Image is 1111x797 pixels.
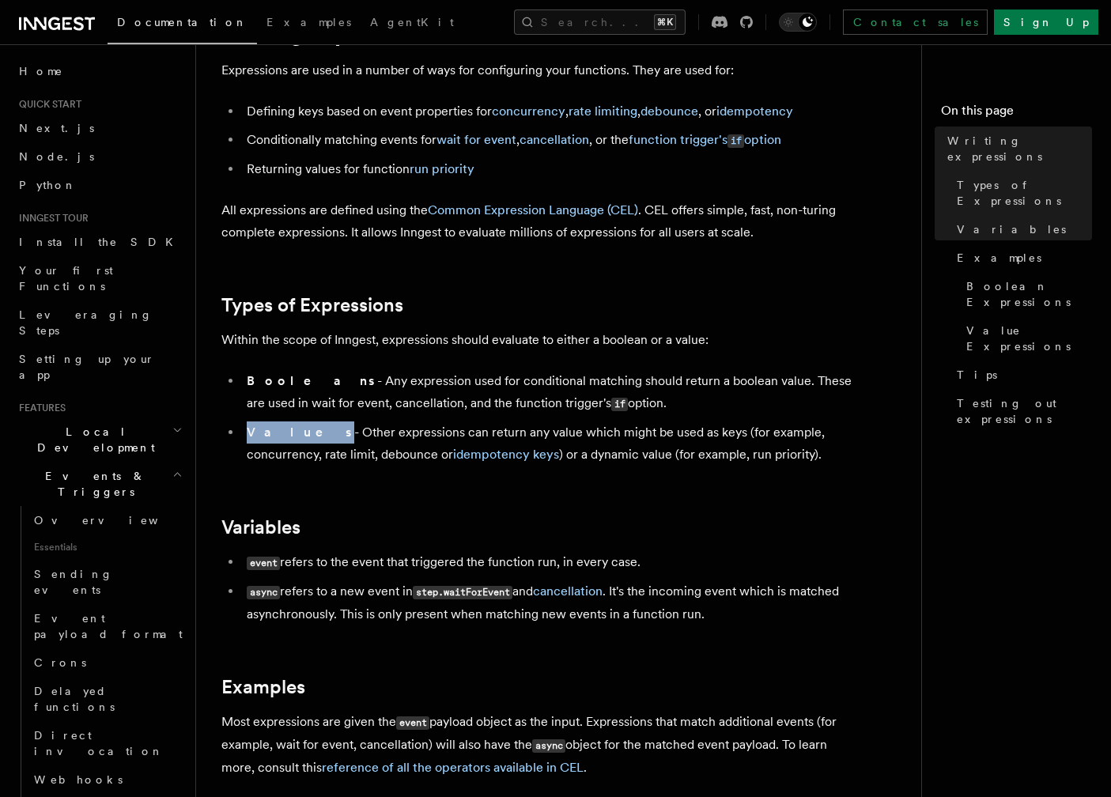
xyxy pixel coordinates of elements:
[413,586,512,599] code: step.waitForEvent
[13,228,186,256] a: Install the SDK
[19,308,153,337] span: Leveraging Steps
[966,323,1092,354] span: Value Expressions
[514,9,686,35] button: Search...⌘K
[436,132,516,147] a: wait for event
[361,5,463,43] a: AgentKit
[13,171,186,199] a: Python
[13,402,66,414] span: Features
[960,272,1092,316] a: Boolean Expressions
[221,676,305,698] a: Examples
[28,604,186,648] a: Event payload format
[34,773,123,786] span: Webhooks
[957,367,997,383] span: Tips
[257,5,361,43] a: Examples
[221,711,854,779] p: Most expressions are given the payload object as the input. Expressions that match additional eve...
[947,133,1092,164] span: Writing expressions
[957,250,1041,266] span: Examples
[520,132,589,147] a: cancellation
[13,98,81,111] span: Quick start
[19,122,94,134] span: Next.js
[34,568,113,596] span: Sending events
[370,16,454,28] span: AgentKit
[322,760,584,775] a: reference of all the operators available in CEL
[19,150,94,163] span: Node.js
[13,300,186,345] a: Leveraging Steps
[221,199,854,244] p: All expressions are defined using the . CEL offers simple, fast, non-turing complete expressions....
[13,256,186,300] a: Your first Functions
[950,171,1092,215] a: Types of Expressions
[957,395,1092,427] span: Testing out expressions
[28,534,186,560] span: Essentials
[532,739,565,753] code: async
[19,236,183,248] span: Install the SDK
[629,132,781,147] a: function trigger'sifoption
[19,179,77,191] span: Python
[569,104,637,119] a: rate limiting
[242,129,854,152] li: Conditionally matching events for , , or the
[13,57,186,85] a: Home
[779,13,817,32] button: Toggle dark mode
[19,353,155,381] span: Setting up your app
[13,468,172,500] span: Events & Triggers
[533,584,603,599] a: cancellation
[410,161,474,176] a: run priority
[19,63,63,79] span: Home
[843,9,988,35] a: Contact sales
[34,656,86,669] span: Crons
[221,59,854,81] p: Expressions are used in a number of ways for configuring your functions. They are used for:
[117,16,248,28] span: Documentation
[950,361,1092,389] a: Tips
[242,370,854,415] li: - Any expression used for conditional matching should return a boolean value. These are used in w...
[453,447,559,462] a: idempotency keys
[34,685,115,713] span: Delayed functions
[247,425,354,440] strong: Values
[957,221,1066,237] span: Variables
[950,389,1092,433] a: Testing out expressions
[28,648,186,677] a: Crons
[242,551,854,574] li: refers to the event that triggered the function run, in every case.
[28,721,186,765] a: Direct invocation
[242,100,854,123] li: Defining keys based on event properties for , , , or
[247,586,280,599] code: async
[950,215,1092,244] a: Variables
[966,278,1092,310] span: Boolean Expressions
[492,104,565,119] a: concurrency
[34,514,197,527] span: Overview
[13,212,89,225] span: Inngest tour
[950,244,1092,272] a: Examples
[13,142,186,171] a: Node.js
[28,560,186,604] a: Sending events
[716,104,793,119] a: idempotency
[13,417,186,462] button: Local Development
[19,264,113,293] span: Your first Functions
[28,506,186,534] a: Overview
[13,114,186,142] a: Next.js
[247,373,377,388] strong: Booleans
[428,202,638,217] a: Common Expression Language (CEL)
[221,294,403,316] a: Types of Expressions
[221,516,300,538] a: Variables
[960,316,1092,361] a: Value Expressions
[247,557,280,570] code: event
[396,716,429,730] code: event
[941,127,1092,171] a: Writing expressions
[611,398,628,411] code: if
[242,421,854,466] li: - Other expressions can return any value which might be used as keys (for example, concurrency, r...
[641,104,698,119] a: debounce
[242,580,854,625] li: refers to a new event in and . It's the incoming event which is matched asynchronously. This is o...
[957,177,1092,209] span: Types of Expressions
[994,9,1098,35] a: Sign Up
[242,158,854,180] li: Returning values for function
[654,14,676,30] kbd: ⌘K
[28,677,186,721] a: Delayed functions
[266,16,351,28] span: Examples
[13,424,172,455] span: Local Development
[941,101,1092,127] h4: On this page
[13,345,186,389] a: Setting up your app
[13,462,186,506] button: Events & Triggers
[221,329,854,351] p: Within the scope of Inngest, expressions should evaluate to either a boolean or a value:
[727,134,744,148] code: if
[108,5,257,44] a: Documentation
[28,765,186,794] a: Webhooks
[34,612,183,640] span: Event payload format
